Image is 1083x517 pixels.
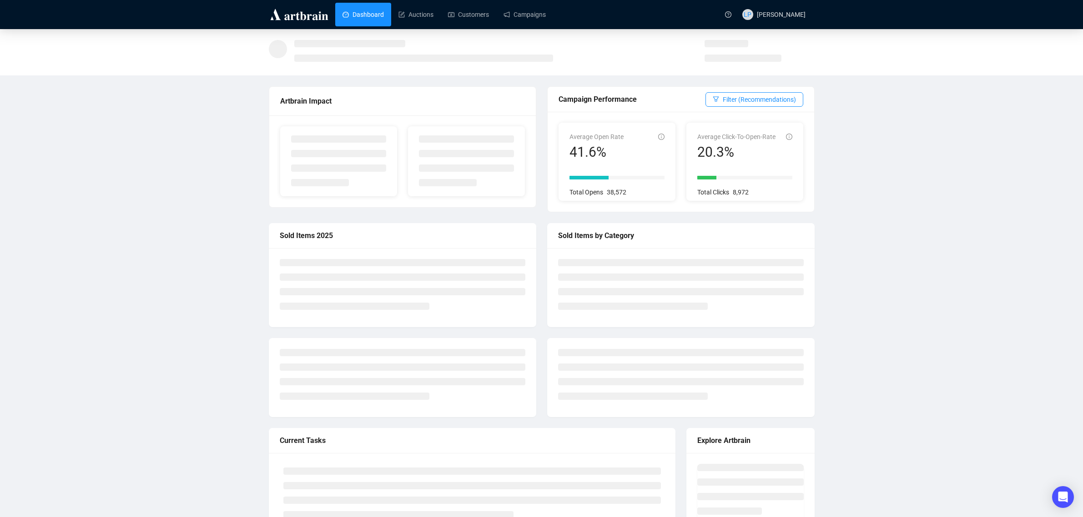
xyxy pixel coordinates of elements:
[280,435,665,446] div: Current Tasks
[607,189,626,196] span: 38,572
[343,3,384,26] a: Dashboard
[733,189,749,196] span: 8,972
[697,435,804,446] div: Explore Artbrain
[786,134,792,140] span: info-circle
[504,3,546,26] a: Campaigns
[697,144,776,161] div: 20.3%
[757,11,806,18] span: [PERSON_NAME]
[713,96,719,102] span: filter
[558,230,804,241] div: Sold Items by Category
[725,11,731,18] span: question-circle
[697,133,776,140] span: Average Click-To-Open-Rate
[658,134,665,140] span: info-circle
[269,7,330,22] img: logo
[280,95,525,107] div: Artbrain Impact
[448,3,489,26] a: Customers
[569,133,624,140] span: Average Open Rate
[398,3,433,26] a: Auctions
[559,94,705,105] div: Campaign Performance
[705,92,803,107] button: Filter (Recommendations)
[744,10,751,20] span: LP
[569,144,624,161] div: 41.6%
[1052,486,1074,508] div: Open Intercom Messenger
[697,189,729,196] span: Total Clicks
[569,189,603,196] span: Total Opens
[280,230,525,241] div: Sold Items 2025
[723,94,796,104] span: Filter (Recommendations)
